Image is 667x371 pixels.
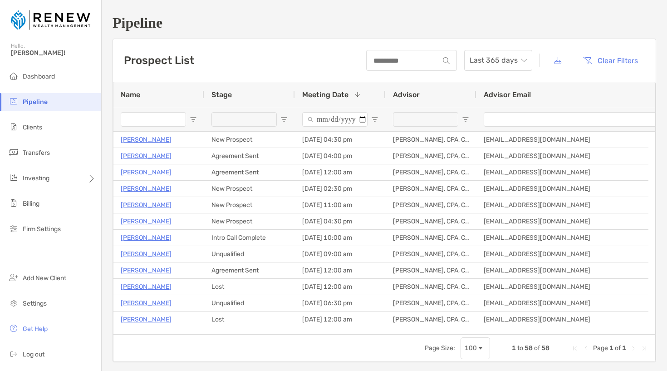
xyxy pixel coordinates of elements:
[470,50,527,70] span: Last 365 days
[204,132,295,148] div: New Prospect
[23,351,44,358] span: Log out
[393,90,420,99] span: Advisor
[121,265,172,276] a: [PERSON_NAME]
[280,116,288,123] button: Open Filter Menu
[23,73,55,80] span: Dashboard
[622,344,626,352] span: 1
[462,116,469,123] button: Open Filter Menu
[302,112,368,127] input: Meeting Date Filter Input
[23,200,39,208] span: Billing
[295,164,386,180] div: [DATE] 12:00 am
[8,172,19,183] img: investing icon
[204,230,295,246] div: Intro Call Complete
[204,213,295,229] div: New Prospect
[386,312,476,327] div: [PERSON_NAME], CPA, CFP®
[8,70,19,81] img: dashboard icon
[8,198,19,208] img: billing icon
[465,344,477,352] div: 100
[386,246,476,262] div: [PERSON_NAME], CPA, CFP®
[386,279,476,295] div: [PERSON_NAME], CPA, CFP®
[121,183,172,194] a: [PERSON_NAME]
[204,148,295,164] div: Agreement Sent
[121,281,172,292] a: [PERSON_NAME]
[8,223,19,234] img: firm-settings icon
[517,344,523,352] span: to
[461,337,490,359] div: Page Size
[386,181,476,197] div: [PERSON_NAME], CPA, CFP®
[571,345,579,352] div: First Page
[121,314,172,325] a: [PERSON_NAME]
[295,148,386,164] div: [DATE] 04:00 pm
[576,50,645,70] button: Clear Filters
[386,148,476,164] div: [PERSON_NAME], CPA, CFP®
[8,272,19,283] img: add_new_client icon
[23,124,42,131] span: Clients
[295,181,386,197] div: [DATE] 02:30 pm
[582,345,589,352] div: Previous Page
[295,312,386,327] div: [DATE] 12:00 am
[204,295,295,311] div: Unqualified
[484,90,531,99] span: Advisor Email
[295,246,386,262] div: [DATE] 09:00 am
[23,149,50,157] span: Transfers
[121,248,172,260] a: [PERSON_NAME]
[295,279,386,295] div: [DATE] 12:00 am
[121,232,172,243] p: [PERSON_NAME]
[121,199,172,211] a: [PERSON_NAME]
[204,262,295,278] div: Agreement Sent
[8,297,19,308] img: settings icon
[121,216,172,227] a: [PERSON_NAME]
[541,344,549,352] span: 58
[386,295,476,311] div: [PERSON_NAME], CPA, CFP®
[386,197,476,213] div: [PERSON_NAME], CPA, CFP®
[386,213,476,229] div: [PERSON_NAME], CPA, CFP®
[295,132,386,148] div: [DATE] 04:30 pm
[23,225,61,233] span: Firm Settings
[11,4,90,36] img: Zoe Logo
[609,344,613,352] span: 1
[204,246,295,262] div: Unqualified
[615,344,621,352] span: of
[593,344,608,352] span: Page
[295,230,386,246] div: [DATE] 10:00 am
[23,174,49,182] span: Investing
[23,300,47,307] span: Settings
[121,297,172,309] a: [PERSON_NAME]
[113,15,656,31] h1: Pipeline
[121,90,140,99] span: Name
[23,325,48,333] span: Get Help
[386,164,476,180] div: [PERSON_NAME], CPA, CFP®
[386,262,476,278] div: [PERSON_NAME], CPA, CFP®
[124,54,194,67] h3: Prospect List
[8,147,19,158] img: transfers icon
[295,197,386,213] div: [DATE] 11:00 am
[295,262,386,278] div: [DATE] 12:00 am
[295,295,386,311] div: [DATE] 06:30 pm
[204,181,295,197] div: New Prospect
[121,134,172,145] a: [PERSON_NAME]
[641,345,648,352] div: Last Page
[302,90,348,99] span: Meeting Date
[121,150,172,162] p: [PERSON_NAME]
[23,98,48,106] span: Pipeline
[512,344,516,352] span: 1
[8,323,19,334] img: get-help icon
[8,121,19,132] img: clients icon
[443,57,450,64] img: input icon
[534,344,540,352] span: of
[425,344,455,352] div: Page Size:
[295,213,386,229] div: [DATE] 04:30 pm
[204,279,295,295] div: Lost
[121,167,172,178] a: [PERSON_NAME]
[23,274,66,282] span: Add New Client
[204,164,295,180] div: Agreement Sent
